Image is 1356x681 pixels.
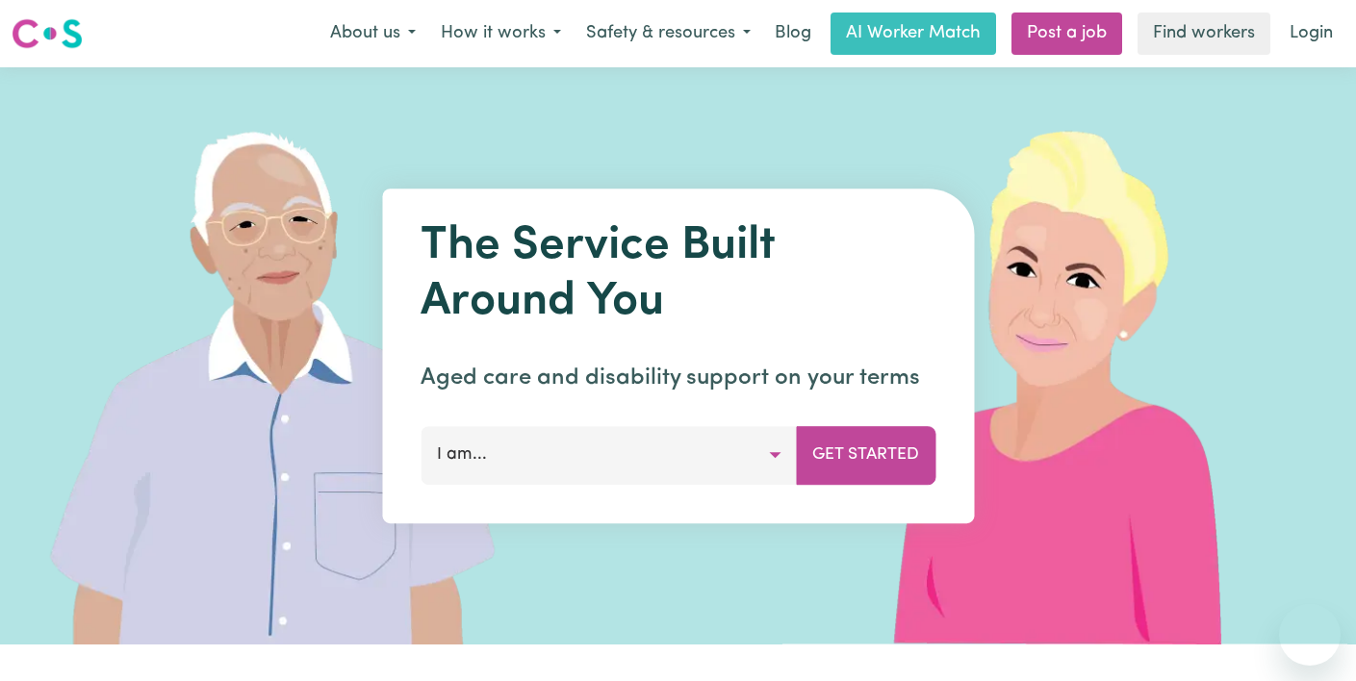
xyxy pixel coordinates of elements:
[1138,13,1270,55] a: Find workers
[12,12,83,56] a: Careseekers logo
[1279,604,1341,666] iframe: Button to launch messaging window
[1011,13,1122,55] a: Post a job
[318,13,428,54] button: About us
[428,13,574,54] button: How it works
[574,13,763,54] button: Safety & resources
[1278,13,1344,55] a: Login
[421,426,797,484] button: I am...
[421,219,935,330] h1: The Service Built Around You
[831,13,996,55] a: AI Worker Match
[796,426,935,484] button: Get Started
[421,361,935,395] p: Aged care and disability support on your terms
[12,16,83,51] img: Careseekers logo
[763,13,823,55] a: Blog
